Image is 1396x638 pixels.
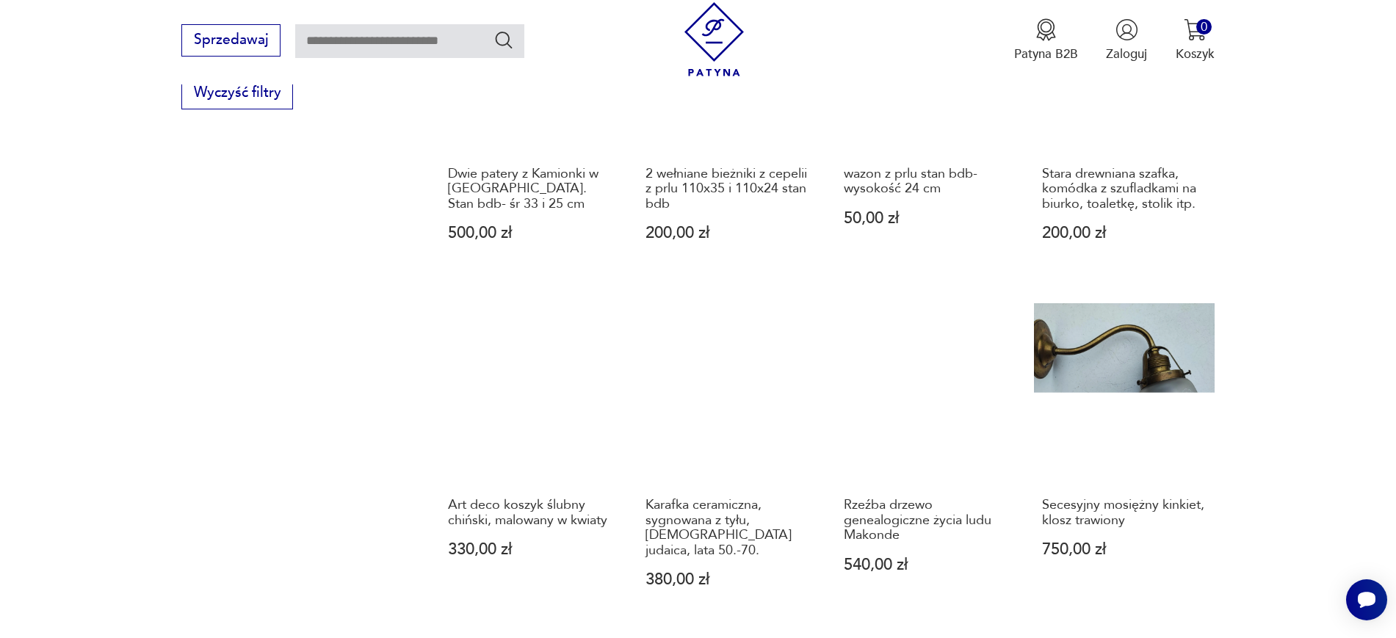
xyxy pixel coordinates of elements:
div: 0 [1196,19,1212,35]
p: Koszyk [1176,46,1215,62]
a: Ikona medaluPatyna B2B [1014,18,1078,62]
button: Sprzedawaj [181,24,281,57]
button: Zaloguj [1106,18,1147,62]
p: Patyna B2B [1014,46,1078,62]
a: Karafka ceramiczna, sygnowana z tyłu, żydowska judaica, lata 50.-70.Karafka ceramiczna, sygnowana... [638,303,819,622]
h3: Karafka ceramiczna, sygnowana z tyłu, [DEMOGRAPHIC_DATA] judaica, lata 50.-70. [645,498,810,558]
p: 50,00 zł [844,211,1008,226]
a: Secesyjny mosiężny kinkiet, klosz trawionySecesyjny mosiężny kinkiet, klosz trawiony750,00 zł [1034,303,1215,622]
h3: 2 wełniane bieżniki z cepelii z prlu 110x35 i 110x24 stan bdb [645,167,810,211]
h3: wazon z prlu stan bdb- wysokość 24 cm [844,167,1008,197]
h3: Rzeźba drzewo genealogiczne życia ludu Makonde [844,498,1008,543]
h3: Secesyjny mosiężny kinkiet, klosz trawiony [1042,498,1207,528]
h3: Art deco koszyk ślubny chiński, malowany w kwiaty [448,498,612,528]
a: Rzeźba drzewo genealogiczne życia ludu MakondeRzeźba drzewo genealogiczne życia ludu Makonde540,0... [836,303,1016,622]
button: Patyna B2B [1014,18,1078,62]
h3: Dwie patery z Kamionki w [GEOGRAPHIC_DATA]. Stan bdb- śr 33 i 25 cm [448,167,612,211]
p: 330,00 zł [448,542,612,557]
a: Sprzedawaj [181,35,281,47]
h3: Stara drewniana szafka, komódka z szufladkami na biurko, toaletkę, stolik itp. [1042,167,1207,211]
p: 380,00 zł [645,572,810,587]
button: 0Koszyk [1176,18,1215,62]
p: 540,00 zł [844,557,1008,573]
p: 500,00 zł [448,225,612,241]
img: Ikonka użytkownika [1115,18,1138,41]
p: 200,00 zł [1042,225,1207,241]
img: Patyna - sklep z meblami i dekoracjami vintage [677,2,751,76]
a: Art deco koszyk ślubny chiński, malowany w kwiatyArt deco koszyk ślubny chiński, malowany w kwiat... [440,303,621,622]
p: Zaloguj [1106,46,1147,62]
img: Ikona medalu [1035,18,1057,41]
iframe: Smartsupp widget button [1346,579,1387,620]
button: Wyczyść filtry [181,77,293,109]
button: Szukaj [493,29,515,51]
p: 200,00 zł [645,225,810,241]
p: 750,00 zł [1042,542,1207,557]
img: Ikona koszyka [1184,18,1207,41]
